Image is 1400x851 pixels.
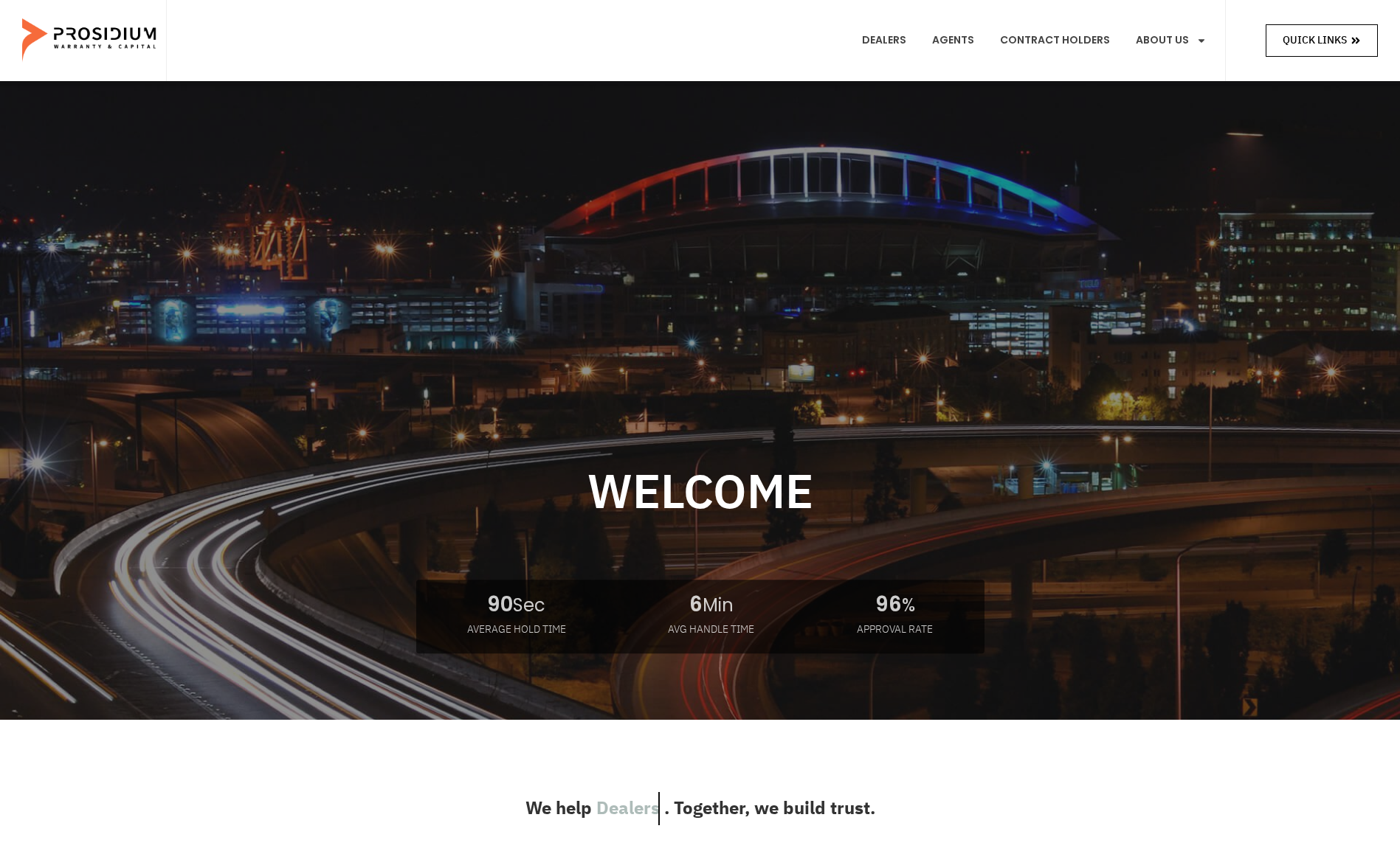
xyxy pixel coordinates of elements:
[664,792,875,826] span: . Together, we build trust.
[1266,24,1378,56] a: Quick Links
[921,13,985,68] a: Agents
[1283,31,1347,49] span: Quick Links
[1125,13,1218,68] a: About Us
[525,792,592,826] span: We help
[851,13,1218,68] nav: Menu
[851,13,917,68] a: Dealers
[989,13,1121,68] a: Contract Holders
